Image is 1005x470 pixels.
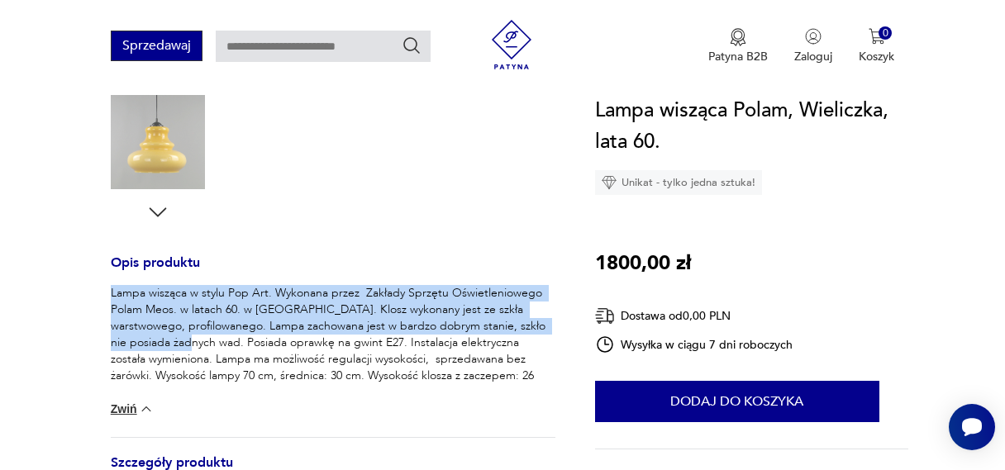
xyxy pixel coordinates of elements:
button: Szukaj [402,36,422,55]
button: Zwiń [111,401,155,417]
img: Ikona koszyka [869,28,885,45]
iframe: Smartsupp widget button [949,404,995,450]
h1: Lampa wisząca Polam, Wieliczka, lata 60. [595,95,908,158]
p: Zaloguj [794,49,832,64]
a: Sprzedawaj [111,41,202,53]
button: Dodaj do koszyka [595,381,879,422]
p: Lampa wisząca w stylu Pop Art. Wykonana przez Zakłady Sprzętu Oświetleniowego Polam Meos. w latac... [111,285,555,401]
button: Patyna B2B [708,28,768,64]
img: Ikona medalu [730,28,746,46]
button: Zaloguj [794,28,832,64]
p: Koszyk [859,49,894,64]
img: Ikonka użytkownika [805,28,822,45]
div: 0 [879,26,893,40]
img: chevron down [138,401,155,417]
img: Ikona diamentu [602,175,617,190]
h3: Opis produktu [111,258,555,285]
button: Sprzedawaj [111,31,202,61]
p: Patyna B2B [708,49,768,64]
a: Ikona medaluPatyna B2B [708,28,768,64]
button: 0Koszyk [859,28,894,64]
div: Dostawa od 0,00 PLN [595,306,793,326]
img: Ikona dostawy [595,306,615,326]
p: 1800,00 zł [595,248,691,279]
div: Unikat - tylko jedna sztuka! [595,170,762,195]
img: Zdjęcie produktu Lampa wisząca Polam, Wieliczka, lata 60. [111,95,205,189]
img: Patyna - sklep z meblami i dekoracjami vintage [487,20,536,69]
div: Wysyłka w ciągu 7 dni roboczych [595,335,793,354]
